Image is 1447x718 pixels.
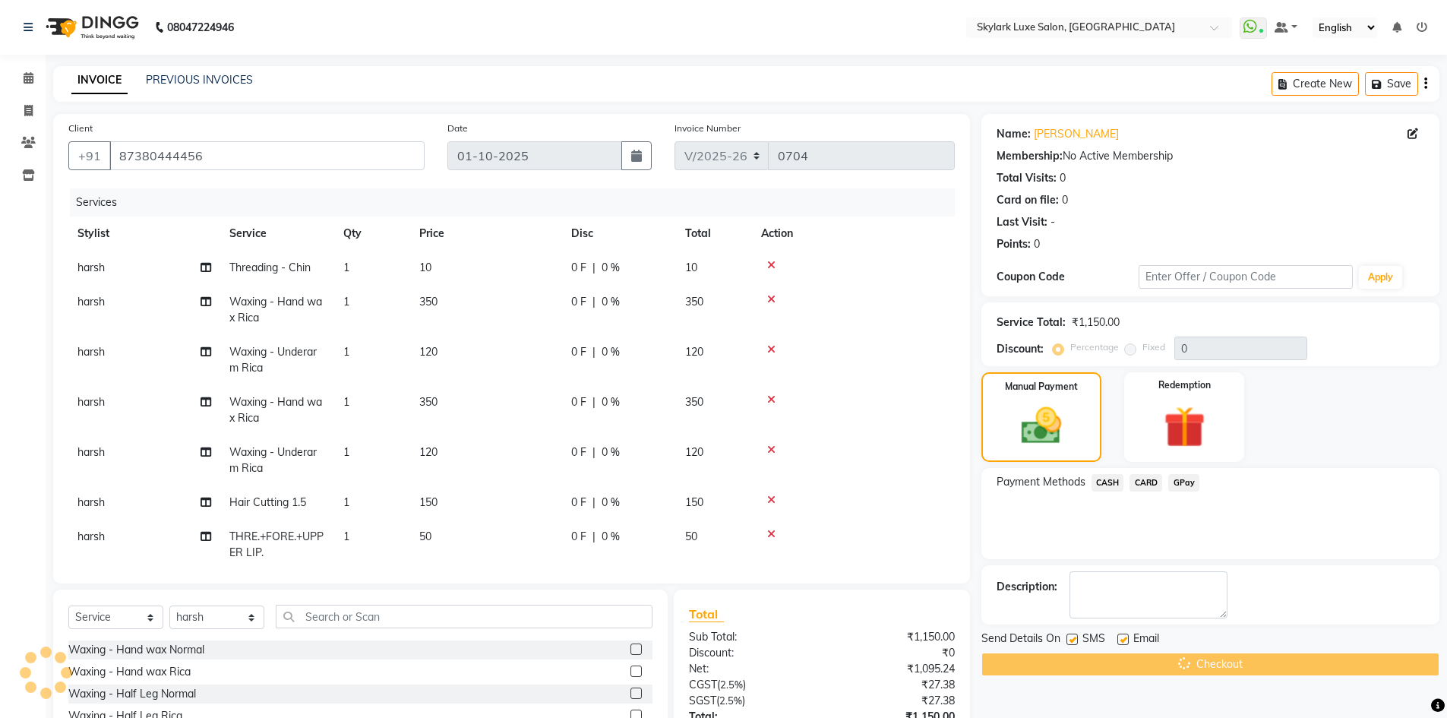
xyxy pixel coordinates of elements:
span: 1 [343,295,349,308]
span: THRE.+FORE.+UPPER LIP. [229,530,324,559]
span: | [592,529,596,545]
div: Last Visit: [997,214,1047,230]
span: Send Details On [981,631,1060,650]
label: Manual Payment [1005,380,1078,394]
div: Waxing - Hand wax Normal [68,642,204,658]
img: _gift.svg [1151,401,1218,453]
span: SMS [1082,631,1105,650]
div: No Active Membership [997,148,1424,164]
span: 50 [419,530,431,543]
div: Total Visits: [997,170,1057,186]
span: GPay [1168,474,1199,492]
span: harsh [77,530,105,543]
span: CGST [689,678,717,691]
img: logo [39,6,143,49]
span: Threading - Chin [229,261,311,274]
span: 0 % [602,495,620,511]
button: +91 [68,141,111,170]
div: Sub Total: [678,629,822,645]
input: Enter Offer / Coupon Code [1139,265,1353,289]
div: Waxing - Half Leg Normal [68,686,196,702]
span: 10 [685,261,697,274]
span: CARD [1129,474,1162,492]
span: harsh [77,395,105,409]
div: 0 [1060,170,1066,186]
span: 0 F [571,394,586,410]
div: ₹1,095.24 [822,661,966,677]
span: 120 [419,345,438,359]
a: [PERSON_NAME] [1034,126,1119,142]
div: ( ) [678,677,822,693]
a: INVOICE [71,67,128,94]
span: Total [689,606,724,622]
span: | [592,444,596,460]
div: 0 [1062,192,1068,208]
span: 0 F [571,444,586,460]
span: 1 [343,395,349,409]
div: 0 [1034,236,1040,252]
button: Apply [1359,266,1402,289]
div: Services [70,188,966,217]
span: Waxing - Underarm Rica [229,345,317,375]
span: 0 % [602,260,620,276]
th: Service [220,217,334,251]
div: ₹27.38 [822,693,966,709]
div: Discount: [678,645,822,661]
span: 1 [343,445,349,459]
span: Payment Methods [997,474,1085,490]
span: Hair Cutting 1.5 [229,495,306,509]
span: 350 [419,395,438,409]
span: Waxing - Underarm Rica [229,445,317,475]
span: | [592,394,596,410]
span: 120 [685,345,703,359]
button: Create New [1272,72,1359,96]
th: Action [752,217,955,251]
label: Redemption [1158,378,1211,392]
span: 0 F [571,529,586,545]
label: Invoice Number [675,122,741,135]
span: Waxing - Hand wax Rica [229,295,322,324]
span: 1 [343,530,349,543]
th: Total [676,217,752,251]
span: harsh [77,261,105,274]
span: 1 [343,345,349,359]
label: Fixed [1142,340,1165,354]
div: ( ) [678,693,822,709]
div: Points: [997,236,1031,252]
div: ₹1,150.00 [822,629,966,645]
span: | [592,260,596,276]
span: 150 [419,495,438,509]
label: Percentage [1070,340,1119,354]
span: 10 [419,261,431,274]
span: 0 F [571,344,586,360]
span: harsh [77,445,105,459]
div: Coupon Code [997,269,1139,285]
div: Name: [997,126,1031,142]
span: 2.5% [720,678,743,691]
span: 0 % [602,529,620,545]
div: ₹1,150.00 [1072,315,1120,331]
span: | [592,294,596,310]
span: CASH [1092,474,1124,492]
div: Service Total: [997,315,1066,331]
input: Search or Scan [276,605,652,628]
span: 120 [419,445,438,459]
span: Waxing - Hand wax Rica [229,395,322,425]
div: Card on file: [997,192,1059,208]
span: 50 [685,530,697,543]
span: | [592,344,596,360]
span: 150 [685,495,703,509]
span: 0 F [571,495,586,511]
div: ₹27.38 [822,677,966,693]
th: Price [410,217,562,251]
span: harsh [77,345,105,359]
span: 0 F [571,294,586,310]
div: Waxing - Hand wax Rica [68,664,191,680]
span: Email [1133,631,1159,650]
th: Disc [562,217,676,251]
span: 350 [685,295,703,308]
span: | [592,495,596,511]
input: Search by Name/Mobile/Email/Code [109,141,425,170]
div: ₹0 [822,645,966,661]
span: 1 [343,261,349,274]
